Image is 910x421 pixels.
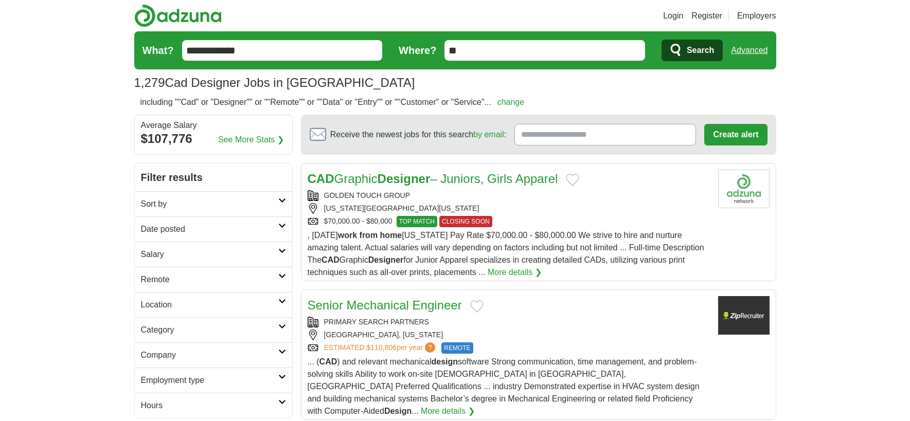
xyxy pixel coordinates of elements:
[308,231,704,277] span: , [DATE] [US_STATE] Pay Rate $70,000.00 - $80,000.00 We strive to hire and nurture amazing talent...
[135,317,292,342] a: Category
[425,342,435,353] span: ?
[135,242,292,267] a: Salary
[141,374,278,387] h2: Employment type
[368,255,403,264] strong: Designer
[135,191,292,216] a: Sort by
[308,172,558,186] a: CADGraphicDesigner– Juniors, Girls Apparel
[731,40,768,61] a: Advanced
[432,357,458,366] strong: design
[473,130,504,139] a: by email
[439,216,492,227] span: CLOSING SOON
[421,405,475,417] a: More details ❯
[135,216,292,242] a: Date posted
[308,330,710,340] div: [GEOGRAPHIC_DATA], [US_STATE]
[141,273,278,286] h2: Remote
[338,231,357,240] strong: work
[141,121,286,130] div: Average Salary
[718,296,770,335] img: Company logo
[308,298,462,312] a: Senior Mechanical Engineer
[441,342,473,354] span: REMOTE
[141,399,278,412] h2: Hours
[308,317,710,327] div: PRIMARY SEARCH PARTNERS
[470,300,484,313] button: Add to favorite jobs
[687,40,714,61] span: Search
[663,10,683,22] a: Login
[141,223,278,235] h2: Date posted
[324,342,438,354] a: ESTIMATED:$110,806per year?
[134,76,415,89] h1: Cad Designer Jobs in [GEOGRAPHIC_DATA]
[141,130,286,148] div: $107,776
[488,266,542,279] a: More details ❯
[308,216,710,227] div: $70,000.00 - $80,000
[366,343,396,352] span: $110,806
[380,231,402,240] strong: home
[691,10,722,22] a: Register
[308,203,710,214] div: [US_STATE][GEOGRAPHIC_DATA][US_STATE]
[497,98,525,106] a: change
[566,174,579,186] button: Add to favorite jobs
[322,255,340,264] strong: CAD
[141,324,278,336] h2: Category
[218,134,284,146] a: See More Stats ❯
[319,357,337,366] strong: CAD
[141,248,278,261] h2: Salary
[378,172,431,186] strong: Designer
[134,74,165,92] span: 1,279
[135,292,292,317] a: Location
[308,190,710,201] div: GOLDEN TOUCH GROUP
[704,124,767,145] button: Create alert
[308,172,334,186] strong: CAD
[718,170,770,208] img: Company logo
[330,129,506,141] span: Receive the newest jobs for this search :
[141,198,278,210] h2: Sort by
[399,43,436,58] label: Where?
[142,43,174,58] label: What?
[737,10,776,22] a: Employers
[140,96,525,108] h2: including ""Cad" or "Designer"" or ""Remote"" or ""Data" or "Entry"" or ""Customer" or "Service"...
[360,231,378,240] strong: from
[135,368,292,393] a: Employment type
[308,357,700,415] span: ... ( ) and relevant mechanical software Strong communication, time management, and problem-solvi...
[141,299,278,311] h2: Location
[397,216,437,227] span: TOP MATCH
[134,4,222,27] img: Adzuna logo
[135,393,292,418] a: Hours
[135,267,292,292] a: Remote
[135,342,292,368] a: Company
[384,407,412,415] strong: Design
[141,349,278,361] h2: Company
[662,40,723,61] button: Search
[135,163,292,191] h2: Filter results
